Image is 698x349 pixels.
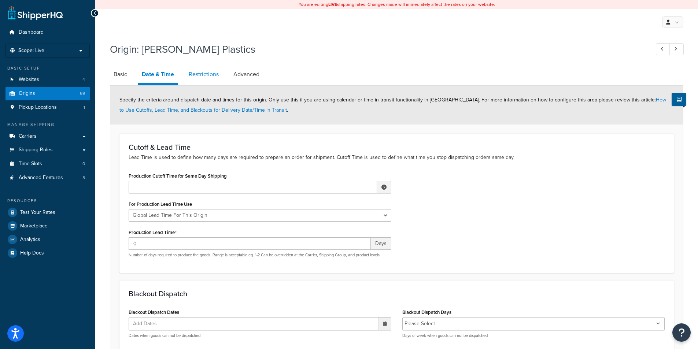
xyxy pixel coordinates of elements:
[19,90,35,97] span: Origins
[5,65,90,71] div: Basic Setup
[129,333,391,338] p: Dates when goods can not be dispatched
[110,42,642,56] h1: Origin: [PERSON_NAME] Plastics
[5,101,90,114] li: Pickup Locations
[129,309,179,315] label: Blackout Dispatch Dates
[20,237,40,243] span: Analytics
[5,246,90,260] a: Help Docs
[656,43,670,55] a: Previous Record
[129,290,665,298] h3: Blackout Dispatch
[20,250,44,256] span: Help Docs
[84,104,85,111] span: 1
[129,173,227,179] label: Production Cutoff Time for Same Day Shipping
[328,1,337,8] b: LIVE
[5,130,90,143] a: Carriers
[405,319,435,329] li: Please Select
[672,323,691,342] button: Open Resource Center
[5,171,90,185] li: Advanced Features
[5,171,90,185] a: Advanced Features5
[19,147,53,153] span: Shipping Rules
[82,77,85,83] span: 4
[402,309,451,315] label: Blackout Dispatch Days
[110,66,131,83] a: Basic
[19,104,57,111] span: Pickup Locations
[402,333,665,338] p: Days of week when goods can not be dispatched
[20,223,48,229] span: Marketplace
[129,153,665,161] p: Lead Time is used to define how many days are required to prepare an order for shipment. Cutoff T...
[82,175,85,181] span: 5
[5,26,90,39] a: Dashboard
[669,43,684,55] a: Next Record
[131,318,166,330] span: Add Dates
[185,66,222,83] a: Restrictions
[5,73,90,86] li: Websites
[119,96,666,114] span: Specify the criteria around dispatch date and times for this origin. Only use this if you are usi...
[138,66,178,85] a: Date & Time
[19,77,39,83] span: Websites
[129,201,192,207] label: For Production Lead Time Use
[5,233,90,246] a: Analytics
[5,101,90,114] a: Pickup Locations1
[19,133,37,140] span: Carriers
[5,198,90,204] div: Resources
[5,143,90,157] a: Shipping Rules
[19,29,44,36] span: Dashboard
[5,122,90,128] div: Manage Shipping
[5,157,90,171] a: Time Slots0
[19,175,63,181] span: Advanced Features
[5,157,90,171] li: Time Slots
[129,143,665,151] h3: Cutoff & Lead Time
[129,252,391,258] p: Number of days required to produce the goods. Range is acceptable eg. 1-2 Can be overridden at th...
[129,230,177,235] label: Production Lead Time
[371,237,391,250] span: Days
[5,206,90,219] a: Test Your Rates
[672,93,686,106] button: Show Help Docs
[5,219,90,233] a: Marketplace
[19,161,42,167] span: Time Slots
[5,87,90,100] a: Origins69
[20,209,55,216] span: Test Your Rates
[18,48,44,54] span: Scope: Live
[5,73,90,86] a: Websites4
[5,87,90,100] li: Origins
[82,161,85,167] span: 0
[230,66,263,83] a: Advanced
[80,90,85,97] span: 69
